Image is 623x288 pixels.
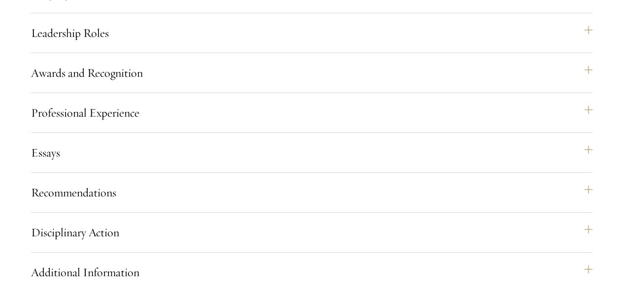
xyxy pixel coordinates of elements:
button: Professional Experience [31,101,592,125]
button: Additional Information [31,260,592,284]
button: Disciplinary Action [31,221,592,244]
button: Recommendations [31,181,592,204]
button: Leadership Roles [31,21,592,45]
button: Essays [31,141,592,164]
button: Awards and Recognition [31,61,592,85]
